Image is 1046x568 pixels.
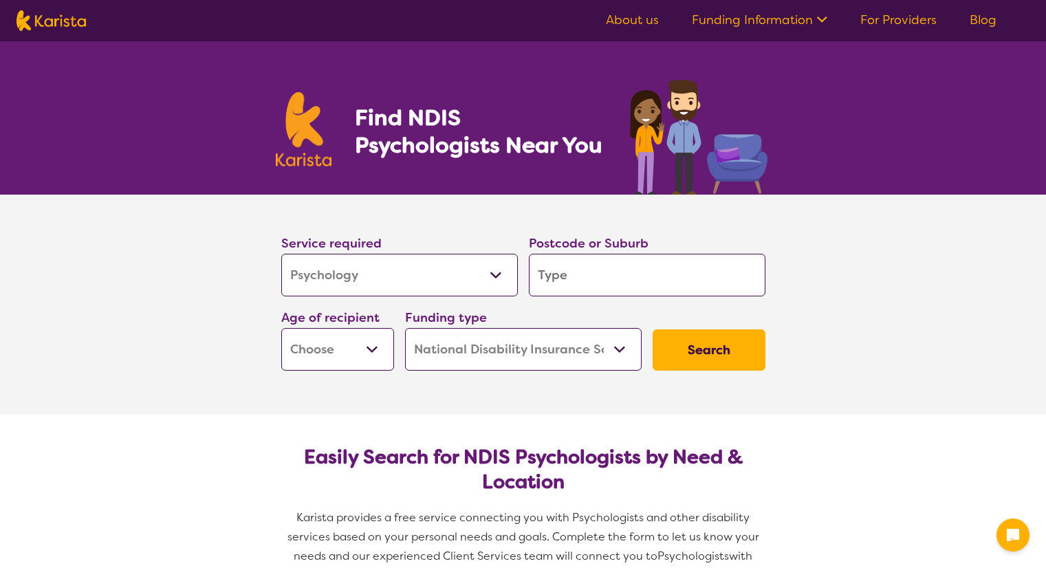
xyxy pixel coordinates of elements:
[292,445,754,494] h2: Easily Search for NDIS Psychologists by Need & Location
[657,549,729,563] span: Psychologists
[17,10,86,31] img: Karista logo
[653,329,765,371] button: Search
[281,235,382,252] label: Service required
[529,235,649,252] label: Postcode or Suburb
[860,12,937,28] a: For Providers
[405,309,487,326] label: Funding type
[625,74,771,195] img: psychology
[692,12,827,28] a: Funding Information
[355,104,609,159] h1: Find NDIS Psychologists Near You
[970,12,996,28] a: Blog
[276,92,332,166] img: Karista logo
[606,12,659,28] a: About us
[281,309,380,326] label: Age of recipient
[529,254,765,296] input: Type
[287,510,762,563] span: Karista provides a free service connecting you with Psychologists and other disability services b...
